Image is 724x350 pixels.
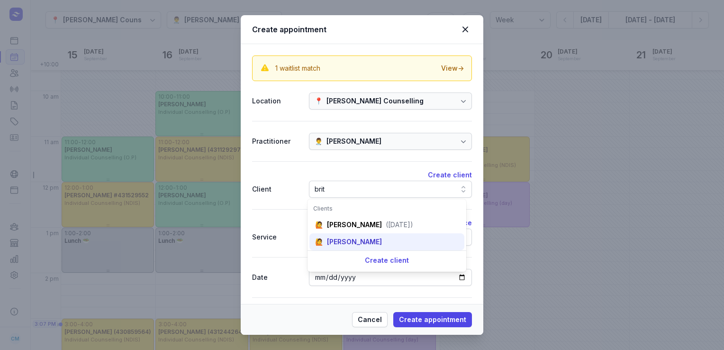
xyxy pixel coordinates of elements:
[252,24,459,35] div: Create appointment
[352,312,388,327] button: Cancel
[315,184,325,195] div: brit
[315,95,323,107] div: 📍
[252,184,301,195] div: Client
[252,272,301,283] div: Date
[315,220,323,230] div: 🙋
[386,220,413,230] div: ([DATE])
[399,314,466,325] span: Create appointment
[252,95,301,107] div: Location
[428,169,472,181] button: Create client
[327,237,382,247] div: [PERSON_NAME]
[458,64,464,72] span: →
[441,64,464,73] div: View
[252,231,301,243] div: Service
[327,220,382,230] div: [PERSON_NAME]
[326,95,424,107] div: [PERSON_NAME] Counselling
[313,205,461,212] div: Clients
[275,64,320,73] div: 1 waitlist match
[393,312,472,327] button: Create appointment
[252,136,301,147] div: Practitioner
[309,269,472,286] input: Date
[308,250,466,270] div: Create client
[326,136,381,147] div: [PERSON_NAME]
[358,314,382,325] span: Cancel
[315,136,323,147] div: 👨‍⚕️
[315,237,323,247] div: 🙋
